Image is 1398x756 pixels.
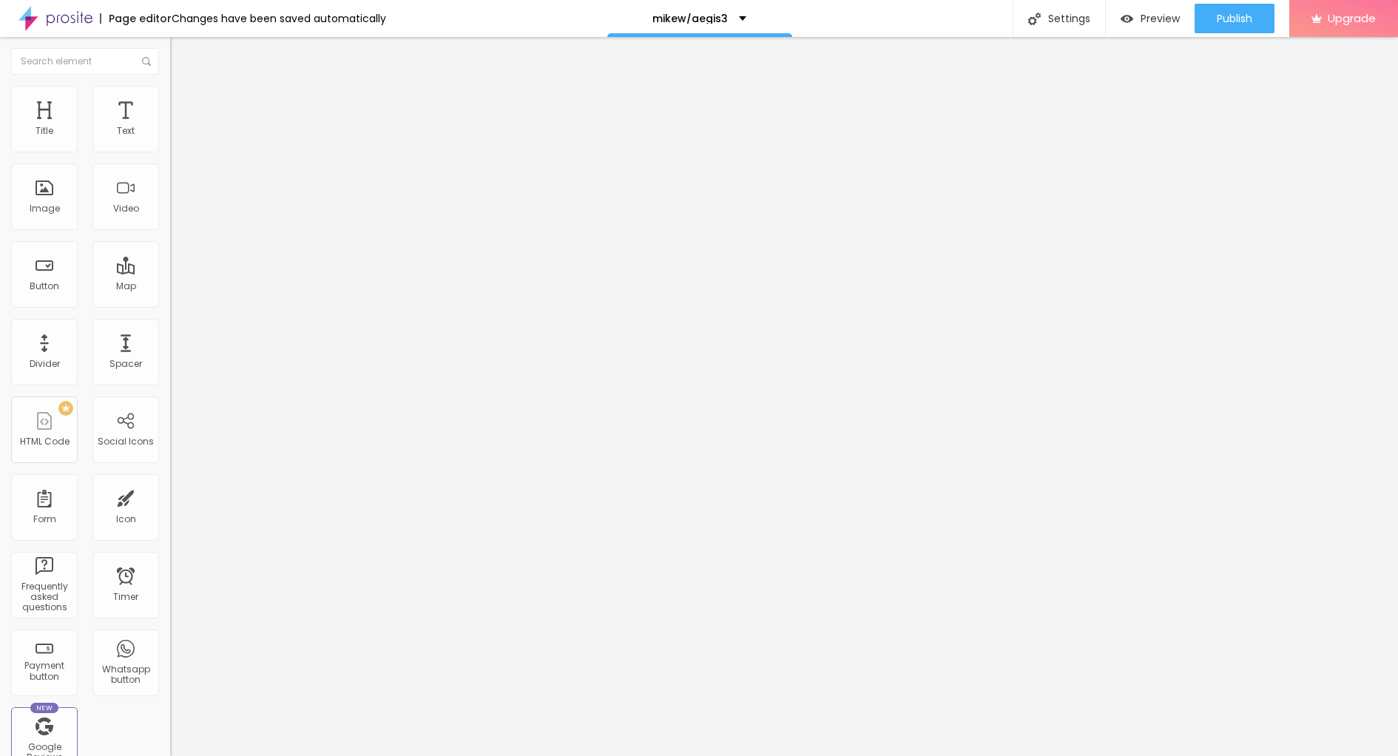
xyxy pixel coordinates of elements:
img: view-1.svg [1121,13,1133,25]
img: Icone [1028,13,1041,25]
div: Title [36,126,53,136]
div: Text [117,126,135,136]
p: mikew/aegis3 [652,13,728,24]
div: Whatsapp button [96,664,155,686]
div: Page editor [100,13,172,24]
div: HTML Code [20,436,70,447]
div: Payment button [15,661,73,682]
input: Search element [11,48,159,75]
div: Frequently asked questions [15,581,73,613]
div: New [30,703,58,713]
button: Publish [1195,4,1274,33]
div: Form [33,514,56,524]
span: Upgrade [1328,12,1376,24]
div: Social Icons [98,436,154,447]
div: Divider [30,359,60,369]
div: Video [113,203,139,214]
div: Button [30,281,59,291]
div: Map [116,281,136,291]
div: Image [30,203,60,214]
span: Preview [1141,13,1180,24]
span: Publish [1217,13,1252,24]
div: Icon [116,514,136,524]
button: Preview [1106,4,1195,33]
div: Timer [113,592,138,602]
img: Icone [142,57,151,66]
div: Changes have been saved automatically [172,13,386,24]
div: Spacer [109,359,142,369]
